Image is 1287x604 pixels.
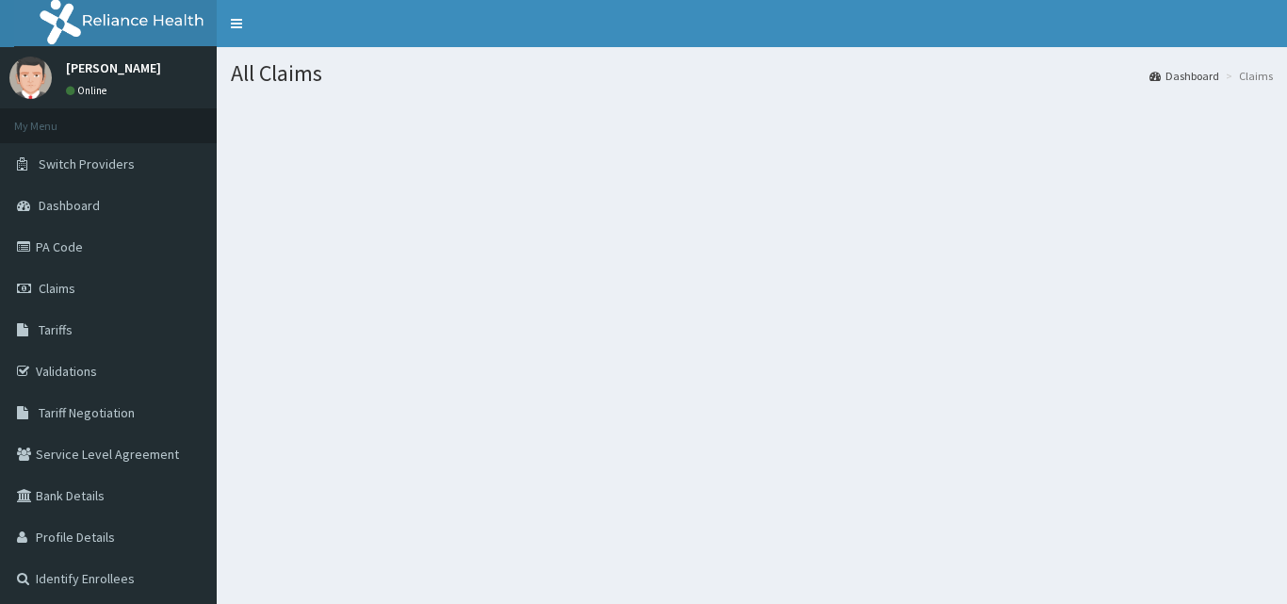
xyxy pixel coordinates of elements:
[231,61,1273,86] h1: All Claims
[39,321,73,338] span: Tariffs
[66,61,161,74] p: [PERSON_NAME]
[1149,68,1219,84] a: Dashboard
[39,197,100,214] span: Dashboard
[66,84,111,97] a: Online
[9,57,52,99] img: User Image
[1221,68,1273,84] li: Claims
[39,280,75,297] span: Claims
[39,155,135,172] span: Switch Providers
[39,404,135,421] span: Tariff Negotiation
